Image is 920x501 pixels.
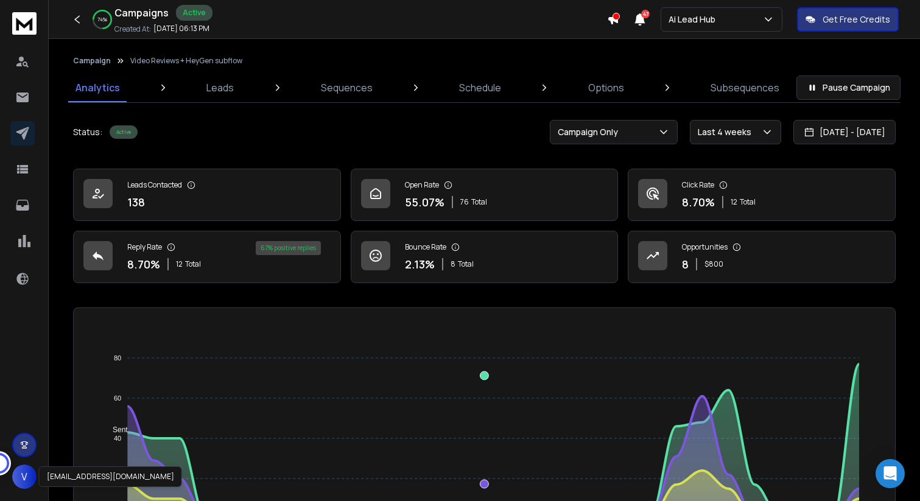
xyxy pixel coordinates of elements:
a: Analytics [68,73,127,102]
p: Status: [73,126,102,138]
p: 138 [127,194,145,211]
p: Campaign Only [558,126,623,138]
a: Bounce Rate2.13%8Total [351,231,619,283]
a: Reply Rate8.70%12Total67% positive replies [73,231,341,283]
button: [DATE] - [DATE] [793,120,896,144]
p: Ai Lead Hub [669,13,720,26]
span: 8 [451,259,455,269]
a: Leads Contacted138 [73,169,341,221]
p: 8.70 % [682,194,715,211]
p: [DATE] 06:13 PM [153,24,209,33]
p: 8.70 % [127,256,160,273]
div: 67 % positive replies [256,241,321,255]
a: Click Rate8.70%12Total [628,169,896,221]
p: Opportunities [682,242,728,252]
button: Pause Campaign [796,75,901,100]
a: Leads [199,73,241,102]
p: Options [588,80,624,95]
span: 47 [641,10,650,18]
tspan: 40 [114,435,121,442]
button: V [12,464,37,489]
div: Active [110,125,138,139]
span: 76 [460,197,469,207]
span: Sent [104,426,128,434]
p: Schedule [459,80,501,95]
p: Bounce Rate [405,242,446,252]
p: Leads [206,80,234,95]
button: Campaign [73,56,111,66]
a: Schedule [452,73,508,102]
p: 74 % [97,16,107,23]
tspan: 80 [114,354,121,362]
tspan: 60 [114,394,121,402]
a: Opportunities8$800 [628,231,896,283]
p: Get Free Credits [823,13,890,26]
p: Last 4 weeks [698,126,756,138]
span: 12 [176,259,183,269]
a: Options [581,73,631,102]
h1: Campaigns [114,5,169,20]
p: Open Rate [405,180,439,190]
span: 12 [731,197,737,207]
p: Leads Contacted [127,180,182,190]
p: Video Reviews + HeyGen subflow [130,56,242,66]
span: Total [740,197,756,207]
span: Total [185,259,201,269]
a: Sequences [314,73,380,102]
span: Total [471,197,487,207]
div: [EMAIL_ADDRESS][DOMAIN_NAME] [39,466,182,487]
p: Sequences [321,80,373,95]
p: 8 [682,256,689,273]
p: 2.13 % [405,256,435,273]
p: 55.07 % [405,194,444,211]
p: $ 800 [704,259,723,269]
img: logo [12,12,37,35]
p: Subsequences [711,80,779,95]
button: Get Free Credits [797,7,899,32]
p: Reply Rate [127,242,162,252]
span: Total [458,259,474,269]
p: Created At: [114,24,151,34]
a: Subsequences [703,73,787,102]
p: Click Rate [682,180,714,190]
div: Active [176,5,212,21]
div: Open Intercom Messenger [876,459,905,488]
p: Analytics [75,80,120,95]
a: Open Rate55.07%76Total [351,169,619,221]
